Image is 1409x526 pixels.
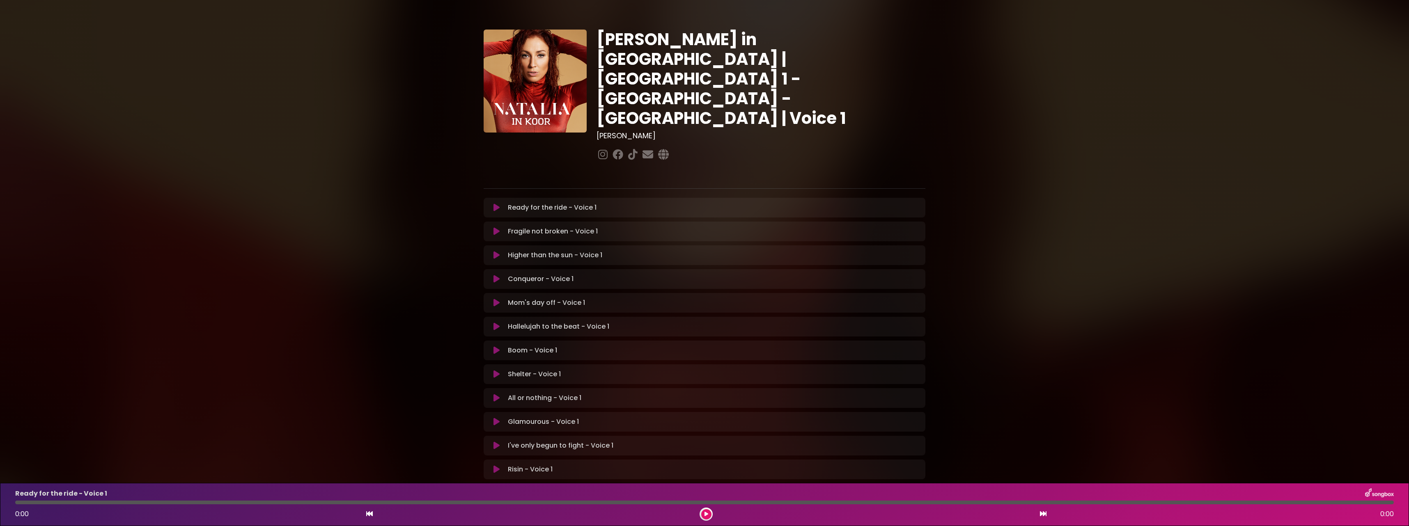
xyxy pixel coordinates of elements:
img: YTVS25JmS9CLUqXqkEhs [484,30,587,133]
span: 0:00 [15,509,29,519]
p: Ready for the ride - Voice 1 [508,203,597,213]
p: Risin - Voice 1 [508,464,553,474]
p: Higher than the sun - Voice 1 [508,250,602,260]
img: songbox-logo-white.png [1365,488,1394,499]
span: 0:00 [1380,509,1394,519]
p: I've only begun to fight - Voice 1 [508,441,613,451]
p: Mom's day off - Voice 1 [508,298,585,308]
p: Ready for the ride - Voice 1 [15,489,107,499]
p: Glamourous - Voice 1 [508,417,579,427]
p: Fragile not broken - Voice 1 [508,226,598,236]
h3: [PERSON_NAME] [597,131,925,140]
p: Boom - Voice 1 [508,345,557,355]
p: All or nothing - Voice 1 [508,393,581,403]
p: Conqueror - Voice 1 [508,274,574,284]
h1: [PERSON_NAME] in [GEOGRAPHIC_DATA] | [GEOGRAPHIC_DATA] 1 - [GEOGRAPHIC_DATA] - [GEOGRAPHIC_DATA] ... [597,30,925,128]
p: Hallelujah to the beat - Voice 1 [508,322,609,332]
p: Shelter - Voice 1 [508,369,561,379]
